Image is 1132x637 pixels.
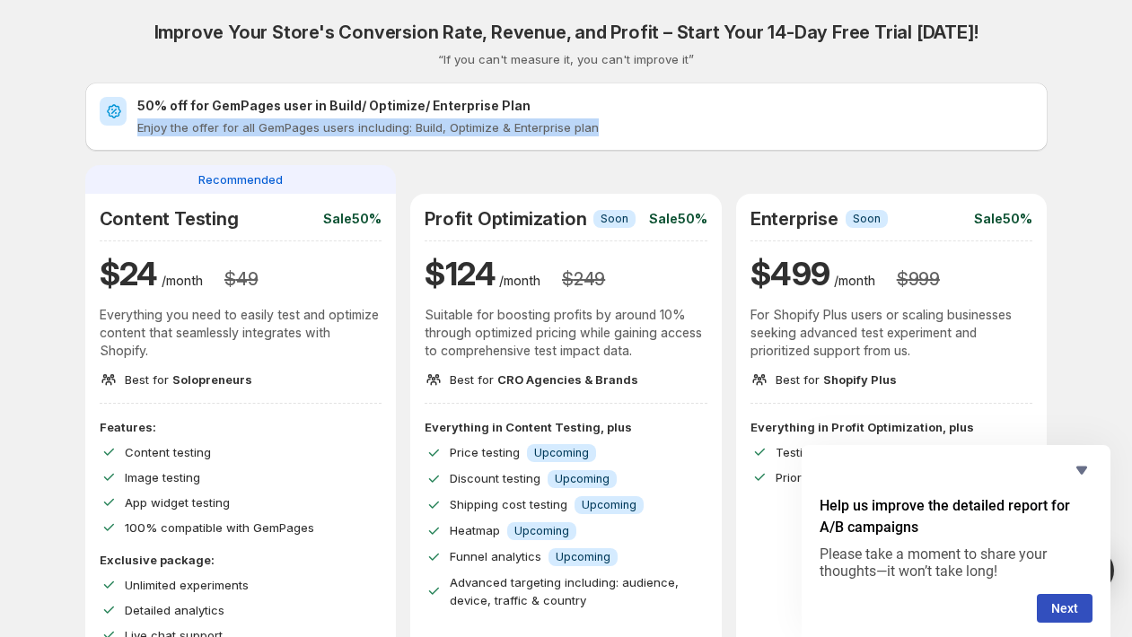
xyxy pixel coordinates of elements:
[649,210,707,228] p: Sale 50%
[820,545,1093,580] p: Please take a moment to share your thoughts—it won’t take long!
[125,470,200,484] span: Image testing
[450,371,638,388] p: Best for
[100,252,158,295] h1: $ 24
[853,212,881,226] span: Soon
[834,272,875,290] p: /month
[137,97,1033,115] h2: 50% off for GemPages user in Build/ Optimize/ Enterprise Plan
[425,306,707,360] p: Suitable for boosting profits by around 10% through optimized pricing while gaining access to com...
[582,498,636,512] span: Upcoming
[450,497,567,511] span: Shipping cost testing
[1037,594,1093,623] button: Next question
[499,272,540,290] p: /month
[323,210,382,228] p: Sale 50%
[750,306,1033,360] p: For Shopify Plus users or scaling businesses seeking advanced test experiment and prioritized sup...
[823,372,897,387] span: Shopify Plus
[224,268,258,290] h3: $ 49
[100,418,382,436] p: Features:
[450,523,500,537] span: Heatmap
[776,445,987,459] span: Testing suggestions from CRO expert
[556,550,610,564] span: Upcoming
[750,418,1033,436] p: Everything in Profit Optimization, plus
[776,470,879,484] span: Priority 1-1 support
[820,459,1093,623] div: Help us improve the detailed report for A/B campaigns
[750,208,838,230] h2: Enterprise
[555,472,610,486] span: Upcoming
[750,252,830,295] h1: $ 499
[534,446,589,460] span: Upcoming
[154,22,978,43] h2: Improve Your Store's Conversion Rate, Revenue, and Profit – Start Your 14-Day Free Trial [DATE]!
[776,371,897,388] p: Best for
[425,418,707,436] p: Everything in Content Testing, plus
[198,170,283,188] span: Recommended
[172,372,252,387] span: Solopreneurs
[601,212,628,226] span: Soon
[125,603,224,617] span: Detailed analytics
[125,578,249,592] span: Unlimited experiments
[137,118,1033,136] p: Enjoy the offer for all GemPages users including: Build, Optimize & Enterprise plan
[450,575,679,607] span: Advanced targeting including: audience, device, traffic & country
[100,551,382,569] p: Exclusive package:
[425,208,586,230] h2: Profit Optimization
[497,372,638,387] span: CRO Agencies & Brands
[125,520,314,535] span: 100% compatible with GemPages
[100,306,382,360] p: Everything you need to easily test and optimize content that seamlessly integrates with Shopify.
[125,371,252,388] p: Best for
[1071,459,1093,481] button: Hide survey
[125,445,211,459] span: Content testing
[450,471,540,485] span: Discount testing
[820,495,1093,538] h2: Help us improve the detailed report for A/B campaigns
[100,208,239,230] h2: Content Testing
[974,210,1032,228] p: Sale 50%
[514,524,569,538] span: Upcoming
[425,252,496,295] h1: $ 124
[562,268,605,290] h3: $ 249
[897,268,940,290] h3: $ 999
[125,495,230,510] span: App widget testing
[438,50,694,68] p: “If you can't measure it, you can't improve it”
[162,272,203,290] p: /month
[450,549,541,563] span: Funnel analytics
[450,445,520,459] span: Price testing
